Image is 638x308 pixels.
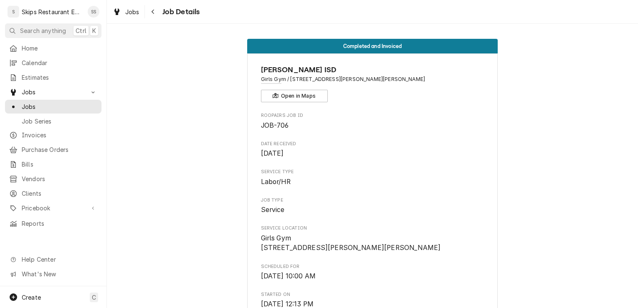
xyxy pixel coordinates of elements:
[5,172,101,186] a: Vendors
[261,64,484,76] span: Name
[20,26,66,35] span: Search anything
[261,121,484,131] span: Roopairs Job ID
[5,41,101,55] a: Home
[22,160,97,169] span: Bills
[22,204,85,212] span: Pricebook
[5,252,101,266] a: Go to Help Center
[5,56,101,70] a: Calendar
[261,149,484,159] span: Date Received
[261,234,441,252] span: Girls Gym [STREET_ADDRESS][PERSON_NAME][PERSON_NAME]
[22,44,97,53] span: Home
[160,6,200,18] span: Job Details
[5,100,101,114] a: Jobs
[22,102,97,111] span: Jobs
[22,270,96,278] span: What's New
[261,263,484,281] div: Scheduled For
[261,76,484,83] span: Address
[261,291,484,298] span: Started On
[5,71,101,84] a: Estimates
[5,201,101,215] a: Go to Pricebook
[261,149,284,157] span: [DATE]
[261,169,484,175] span: Service Type
[5,267,101,281] a: Go to What's New
[125,8,139,16] span: Jobs
[22,58,97,67] span: Calendar
[22,73,97,82] span: Estimates
[261,225,484,253] div: Service Location
[22,255,96,264] span: Help Center
[261,197,484,215] div: Job Type
[261,272,316,280] span: [DATE] 10:00 AM
[76,26,86,35] span: Ctrl
[22,117,97,126] span: Job Series
[92,293,96,302] span: C
[343,43,402,49] span: Completed and Invoiced
[261,197,484,204] span: Job Type
[261,112,484,130] div: Roopairs Job ID
[261,233,484,253] span: Service Location
[5,217,101,230] a: Reports
[261,178,291,186] span: Labor/HR
[22,8,83,16] div: Skips Restaurant Equipment
[5,85,101,99] a: Go to Jobs
[22,131,97,139] span: Invoices
[261,300,314,308] span: [DATE] 12:13 PM
[8,6,19,18] div: S
[261,271,484,281] span: Scheduled For
[261,141,484,147] span: Date Received
[5,23,101,38] button: Search anythingCtrlK
[247,39,498,53] div: Status
[261,90,328,102] button: Open in Maps
[261,206,285,214] span: Service
[261,121,289,129] span: JOB-706
[22,88,85,96] span: Jobs
[147,5,160,18] button: Navigate back
[5,143,101,157] a: Purchase Orders
[5,157,101,171] a: Bills
[261,177,484,187] span: Service Type
[22,189,97,198] span: Clients
[5,128,101,142] a: Invoices
[22,174,97,183] span: Vendors
[88,6,99,18] div: Shan Skipper's Avatar
[261,112,484,119] span: Roopairs Job ID
[261,64,484,102] div: Client Information
[261,169,484,187] div: Service Type
[88,6,99,18] div: SS
[261,225,484,232] span: Service Location
[261,205,484,215] span: Job Type
[261,141,484,159] div: Date Received
[92,26,96,35] span: K
[5,114,101,128] a: Job Series
[22,219,97,228] span: Reports
[5,187,101,200] a: Clients
[22,145,97,154] span: Purchase Orders
[261,263,484,270] span: Scheduled For
[109,5,143,19] a: Jobs
[22,294,41,301] span: Create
